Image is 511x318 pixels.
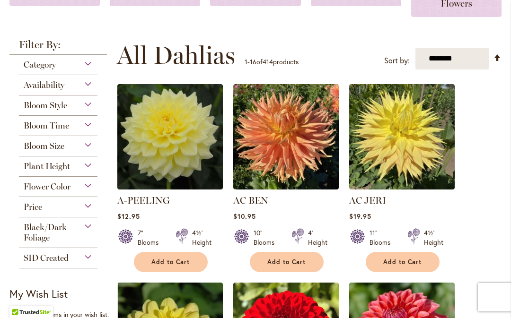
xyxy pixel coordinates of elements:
span: $19.95 [349,212,371,221]
a: AC Jeri [349,182,455,191]
span: Bloom Size [24,141,64,151]
img: AC BEN [233,84,339,189]
span: Plant Height [24,161,70,172]
button: Add to Cart [366,252,440,272]
div: 7" Blooms [138,228,164,247]
button: Add to Cart [250,252,324,272]
span: All Dahlias [117,41,235,69]
label: Sort by: [384,52,410,69]
strong: My Wish List [9,287,68,301]
span: 414 [263,57,273,66]
span: Availability [24,80,64,90]
span: SID Created [24,253,69,263]
a: A-PEELING [117,195,170,206]
a: A-Peeling [117,182,223,191]
div: 10" Blooms [254,228,280,247]
strong: Filter By: [9,40,107,55]
span: Price [24,202,42,212]
span: Add to Cart [383,258,422,266]
span: $12.95 [117,212,140,221]
span: Add to Cart [151,258,190,266]
div: 11" Blooms [370,228,396,247]
div: 4½' Height [424,228,443,247]
span: Bloom Time [24,120,69,131]
a: AC JERI [349,195,386,206]
div: 4½' Height [192,228,211,247]
span: $10.95 [233,212,256,221]
span: 1 [245,57,247,66]
span: Bloom Style [24,100,67,111]
span: Category [24,60,56,70]
button: Add to Cart [134,252,208,272]
a: AC BEN [233,195,268,206]
a: AC BEN [233,182,339,191]
img: A-Peeling [117,84,223,189]
div: 4' Height [308,228,327,247]
span: Flower Color [24,181,70,192]
iframe: Launch Accessibility Center [7,284,34,311]
img: AC Jeri [349,84,455,189]
span: Black/Dark Foliage [24,222,67,243]
span: 16 [250,57,256,66]
span: Add to Cart [267,258,306,266]
p: - of products [245,54,299,69]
